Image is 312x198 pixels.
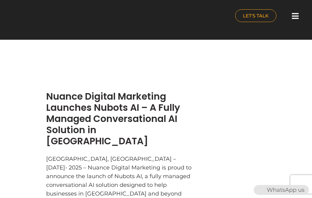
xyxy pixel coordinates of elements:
[3,3,153,30] a: nuance-qatar_logo
[3,3,55,30] img: nuance-qatar_logo
[254,185,264,195] img: WhatsApp
[254,187,309,193] a: WhatsAppWhatsApp us
[46,90,180,148] a: Nuance Digital Marketing Launches Nubots AI – A Fully Managed Conversational AI Solution in [GEOG...
[254,185,309,195] div: WhatsApp us
[243,13,269,18] span: LET'S TALK
[235,9,276,22] a: LET'S TALK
